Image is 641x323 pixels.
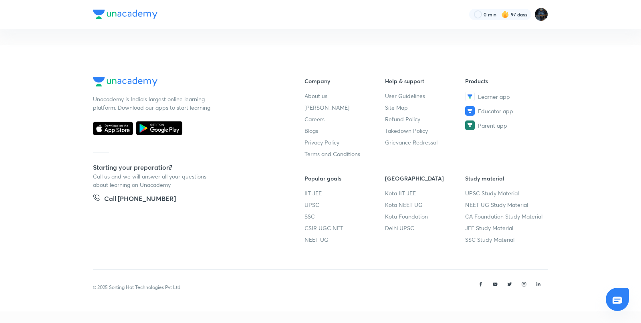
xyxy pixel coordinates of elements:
[465,92,546,101] a: Learner app
[304,212,385,221] a: SSC
[304,115,325,123] span: Careers
[93,194,176,205] a: Call [PHONE_NUMBER]
[465,106,546,116] a: Educator app
[304,150,385,158] a: Terms and Conditions
[465,201,546,209] a: NEET UG Study Material
[104,194,176,205] h5: Call [PHONE_NUMBER]
[478,107,513,115] span: Educator app
[385,138,466,146] a: Grievance Redressal
[304,126,385,135] a: Blogs
[304,224,385,232] a: CSIR UGC NET
[534,8,548,21] img: Purnima Sharma
[465,77,546,85] h6: Products
[465,174,546,183] h6: Study material
[385,189,466,197] a: Kota IIT JEE
[93,163,279,172] h5: Starting your preparation?
[501,10,509,18] img: streak
[93,77,279,88] a: Company Logo
[304,235,385,244] a: NEET UG
[385,126,466,135] a: Takedown Policy
[385,201,466,209] a: Kota NEET UG
[465,106,475,116] img: Educator app
[385,212,466,221] a: Kota Foundation
[304,201,385,209] a: UPSC
[465,92,475,101] img: Learner app
[93,284,180,291] p: © 2025 Sorting Hat Technologies Pvt Ltd
[93,95,213,112] p: Unacademy is India’s largest online learning platform. Download our apps to start learning
[465,120,475,130] img: Parent app
[385,224,466,232] a: Delhi UPSC
[385,174,466,183] h6: [GEOGRAPHIC_DATA]
[465,235,546,244] a: SSC Study Material
[304,174,385,183] h6: Popular goals
[385,92,466,100] a: User Guidelines
[304,189,385,197] a: IIT JEE
[93,10,157,19] img: Company Logo
[465,120,546,130] a: Parent app
[385,77,466,85] h6: Help & support
[465,189,546,197] a: UPSC Study Material
[304,138,385,146] a: Privacy Policy
[304,77,385,85] h6: Company
[93,77,157,86] img: Company Logo
[465,212,546,221] a: CA Foundation Study Material
[93,172,213,189] p: Call us and we will answer all your questions about learning on Unacademy
[465,224,546,232] a: JEE Study Material
[478,92,510,101] span: Learner app
[385,115,466,123] a: Refund Policy
[385,103,466,112] a: Site Map
[478,121,507,130] span: Parent app
[304,115,385,123] a: Careers
[304,92,385,100] a: About us
[304,103,385,112] a: [PERSON_NAME]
